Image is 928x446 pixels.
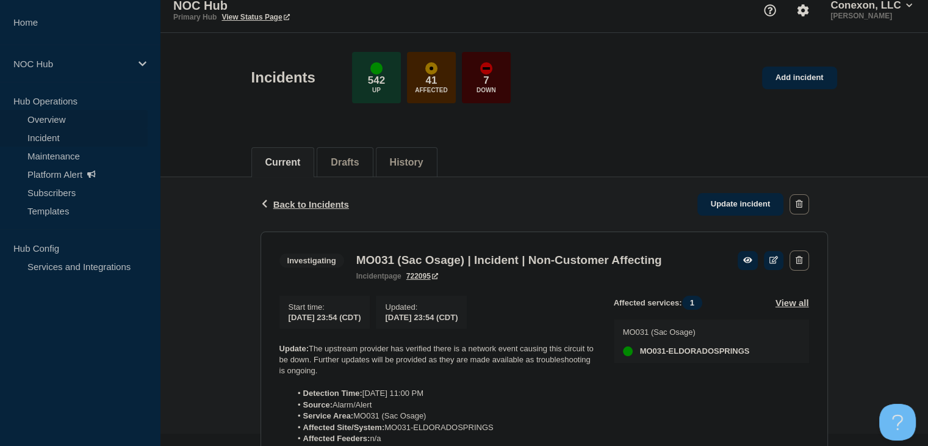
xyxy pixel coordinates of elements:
p: page [356,272,401,280]
h3: MO031 (Sac Osage) | Incident | Non-Customer Affecting [356,254,662,267]
button: History [390,157,423,168]
li: MO031 (Sac Osage) [291,411,594,422]
a: View Status Page [221,13,289,21]
strong: Service Area: [303,411,354,420]
p: [PERSON_NAME] [828,12,915,20]
p: Down [477,87,496,93]
p: MO031 (Sac Osage) [623,327,750,337]
strong: Update: [279,344,309,353]
button: Current [265,157,301,168]
div: down [480,62,492,75]
li: [DATE] 11:00 PM [291,388,594,399]
p: Start time : [289,302,361,312]
li: MO031-ELDORADOSPRINGS [291,422,594,433]
p: The upstream provider has verified there is a network event causing this circuit to be down. Furt... [279,343,594,377]
a: Update incident [697,193,784,216]
p: Up [372,87,381,93]
a: 722095 [406,272,438,280]
h1: Incidents [251,69,315,86]
span: Investigating [279,254,344,268]
strong: Affected Feeders: [303,434,370,443]
span: [DATE] 23:54 (CDT) [289,313,361,322]
div: up [623,346,633,356]
span: Affected services: [614,296,708,310]
span: incident [356,272,384,280]
button: View all [775,296,809,310]
iframe: Help Scout Beacon - Open [879,404,916,441]
p: 542 [368,75,385,87]
li: Alarm/Alert [291,400,594,411]
button: Drafts [331,157,359,168]
div: affected [425,62,437,75]
p: Primary Hub [173,13,217,21]
span: Back to Incidents [273,199,349,210]
div: [DATE] 23:54 (CDT) [385,312,458,322]
strong: Affected Site/System: [303,423,385,432]
strong: Source: [303,400,333,409]
span: MO031-ELDORADOSPRINGS [640,346,750,356]
strong: Detection Time: [303,389,362,398]
p: NOC Hub [13,59,131,69]
p: 7 [483,75,489,87]
div: up [370,62,383,75]
a: Add incident [762,67,837,89]
span: 1 [682,296,702,310]
p: Updated : [385,302,458,312]
p: Affected [415,87,447,93]
li: n/a [291,433,594,444]
p: 41 [425,75,437,87]
button: Back to Incidents [261,199,349,210]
